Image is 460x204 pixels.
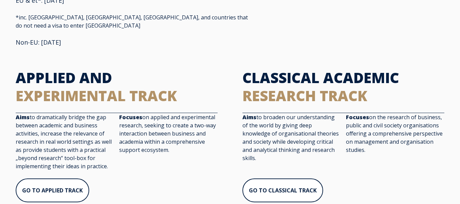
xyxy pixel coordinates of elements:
[16,86,177,105] span: EXPERIMENTAL TRACK
[16,113,112,170] span: to dramatically bridge the gap between academic and business activities, increase the relevance o...
[119,113,142,121] strong: Focuses
[242,178,323,202] a: GO TO CLASSICAL TRACK
[242,69,444,105] h2: CLASSICAL ACADEMIC
[16,14,248,29] span: *inc. [GEOGRAPHIC_DATA], [GEOGRAPHIC_DATA], [GEOGRAPHIC_DATA], and countries that do not need a v...
[16,69,218,105] h2: APPLIED AND
[16,178,89,202] a: GO TO APPLIED TRACK
[16,38,61,46] span: Non-EU: [DATE]
[346,113,443,154] span: on the research of business, public and civil society organisations offering a comprehensive pers...
[16,113,30,121] strong: Aims
[242,113,256,121] strong: Aims
[242,113,339,162] span: to broaden our understanding of the world by giving deep knowledge of organisational theories and...
[119,113,216,154] span: on applied and experimental research, seeking to create a two-way interaction between business an...
[242,86,367,105] span: RESEARCH TRACK
[346,113,369,121] strong: Focuses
